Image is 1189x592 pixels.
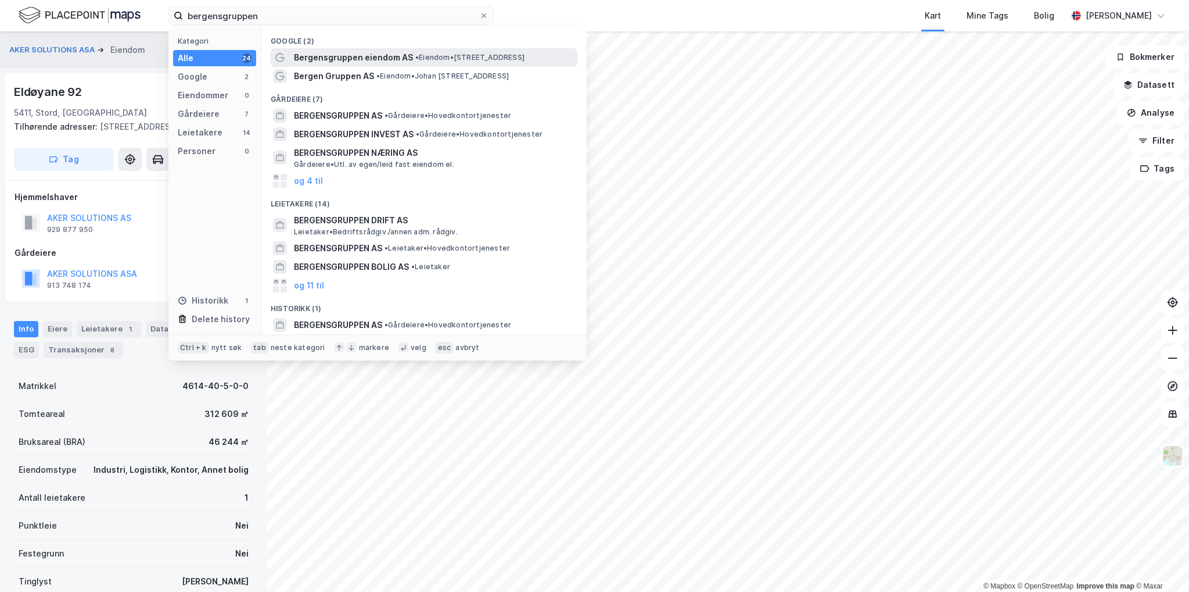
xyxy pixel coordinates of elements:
span: Bergen Gruppen AS [294,69,374,83]
div: Transaksjoner [44,342,123,358]
button: Analyse [1117,101,1184,124]
button: Tag [14,148,114,171]
div: Matrikkel [19,379,56,393]
div: Mine Tags [967,9,1008,23]
div: Delete history [192,312,250,326]
div: Industri, Logistikk, Kontor, Annet bolig [94,463,249,477]
div: Eiendomstype [19,463,77,477]
div: 913 748 174 [47,281,91,290]
span: Leietaker • Bedriftsrådgiv./annen adm. rådgiv. [294,227,458,237]
span: • [385,320,388,329]
span: • [415,53,419,62]
div: 1 [242,296,252,305]
button: AKER SOLUTIONS ASA [9,44,97,56]
div: markere [359,343,389,352]
div: neste kategori [271,343,325,352]
div: Gårdeiere (7) [261,85,587,106]
span: • [385,244,388,252]
div: 0 [242,91,252,100]
div: avbryt [455,343,479,352]
div: Tinglyst [19,575,52,589]
div: Festegrunn [19,547,64,561]
button: Bokmerker [1106,45,1184,69]
div: Bolig [1034,9,1054,23]
div: Google [178,70,207,84]
span: BERGENSGRUPPEN AS [294,241,382,255]
div: [STREET_ADDRESS] [14,120,244,134]
div: Hjemmelshaver [15,190,253,204]
span: Gårdeiere • Hovedkontortjenester [416,130,543,139]
span: BERGENSGRUPPEN AS [294,109,382,123]
button: Datasett [1113,73,1184,97]
span: • [416,130,419,138]
div: Tomteareal [19,407,65,421]
span: • [376,72,380,80]
div: Gårdeiere [15,246,253,260]
div: 8 [107,344,118,356]
div: Ctrl + k [178,342,209,354]
div: velg [411,343,426,352]
div: Kategori [178,37,256,45]
div: Eiere [43,321,72,337]
div: Nei [235,547,249,561]
div: 46 244 ㎡ [209,435,249,449]
div: Historikk (1) [261,295,587,316]
div: [PERSON_NAME] [182,575,249,589]
span: Gårdeiere • Hovedkontortjenester [385,320,511,330]
div: Antall leietakere [19,491,85,505]
div: 1 [245,491,249,505]
span: Leietaker • Hovedkontortjenester [385,244,510,253]
span: BERGENSGRUPPEN DRIFT AS [294,213,573,227]
button: og 4 til [294,174,323,188]
input: Søk på adresse, matrikkel, gårdeiere, leietakere eller personer [183,7,479,24]
div: 14 [242,128,252,137]
span: Leietaker [411,262,450,272]
span: Gårdeiere • Utl. av egen/leid fast eiendom el. [294,160,454,169]
div: 312 609 ㎡ [204,407,249,421]
div: Datasett [146,321,189,337]
div: 0 [242,147,252,156]
div: 4614-40-5-0-0 [182,379,249,393]
button: Filter [1129,129,1184,152]
div: tab [251,342,268,354]
div: Personer [178,144,215,158]
span: BERGENSGRUPPEN AS [294,318,382,332]
div: Nei [235,519,249,533]
div: 5411, Stord, [GEOGRAPHIC_DATA] [14,106,147,120]
div: Leietakere [178,126,222,140]
a: Mapbox [983,582,1015,590]
div: Bruksareal (BRA) [19,435,85,449]
div: 24 [242,54,252,63]
div: Leietakere (14) [261,190,587,211]
div: Eiendommer [178,88,228,102]
span: BERGENSGRUPPEN BOLIG AS [294,260,409,274]
div: Leietakere [77,321,141,337]
div: nytt søk [211,343,242,352]
div: Punktleie [19,519,57,533]
span: • [385,111,388,120]
div: Google (2) [261,27,587,48]
div: Eiendom [110,43,145,57]
button: og 11 til [294,279,324,293]
div: Gårdeiere [178,107,220,121]
span: Eiendom • [STREET_ADDRESS] [415,53,525,62]
div: 2 [242,72,252,81]
div: Kart [925,9,941,23]
div: 929 877 950 [47,225,93,234]
div: 7 [242,109,252,119]
div: Eldøyane 92 [14,83,84,101]
a: OpenStreetMap [1018,582,1074,590]
button: Tags [1130,157,1184,180]
span: Bergensgruppen eiendom AS [294,51,413,65]
img: logo.f888ab2527a4732fd821a326f86c7f29.svg [19,5,141,26]
span: BERGENSGRUPPEN NÆRING AS [294,146,573,160]
div: Alle [178,51,193,65]
img: Z [1162,445,1184,467]
div: esc [436,342,454,354]
div: Info [14,321,38,337]
iframe: Chat Widget [1131,536,1189,592]
span: BERGENSGRUPPEN INVEST AS [294,127,414,141]
span: Gårdeiere • Hovedkontortjenester [385,111,511,120]
span: Eiendom • Johan [STREET_ADDRESS] [376,72,509,81]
